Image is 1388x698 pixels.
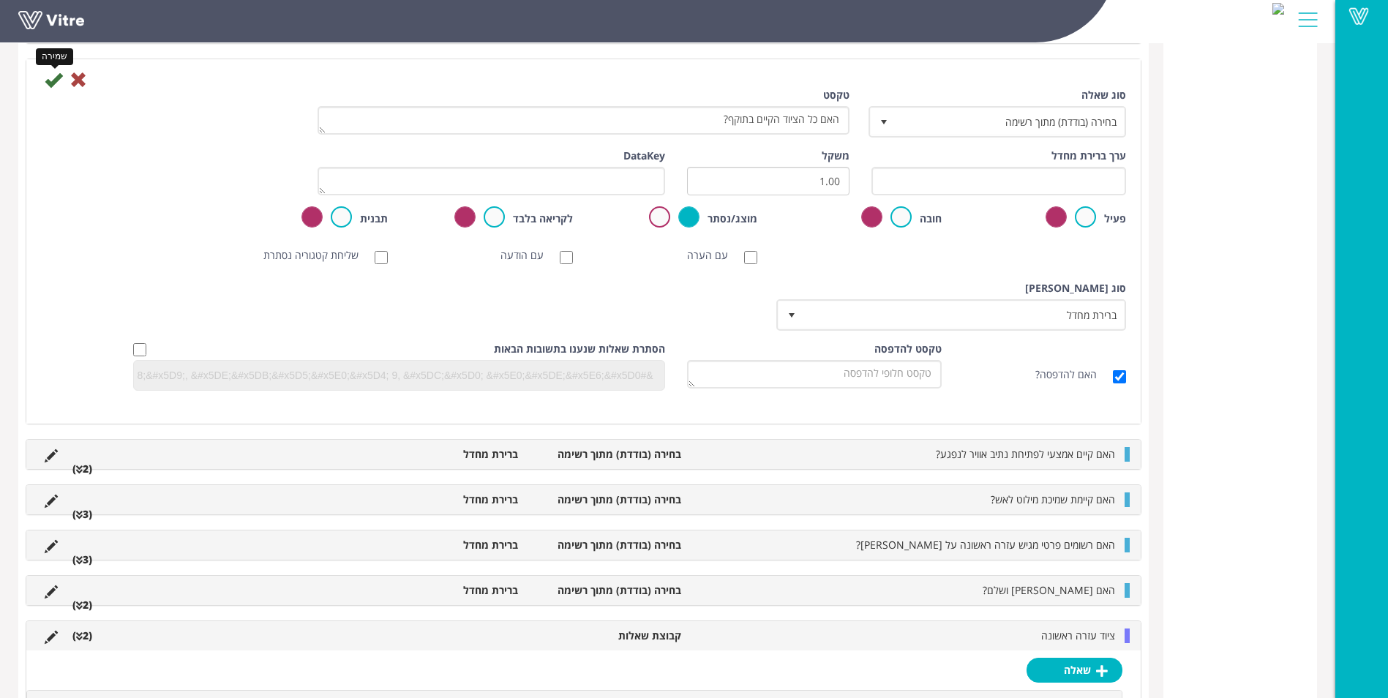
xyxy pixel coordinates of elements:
[822,149,849,163] label: משקל
[525,538,688,552] li: בחירה (בודדת) מתוך רשימה
[318,106,849,135] textarea: האם כל הציוד הקיים בתוקף?
[263,248,373,263] label: שליחת קטגוריה נסתרת
[1025,281,1126,296] label: סוג [PERSON_NAME]
[874,342,942,356] label: טקסט להדפסה
[1081,88,1126,102] label: סוג שאלה
[65,507,100,522] li: (3 )
[133,343,146,356] input: Hide question based on answer
[936,447,1115,461] span: האם קיים אמצעי לפתיחת נתיב אוויר לנפגע?
[708,211,757,226] label: מוצג/נסתר
[1051,149,1126,163] label: ערך ברירת מחדל
[500,248,558,263] label: עם הודעה
[991,492,1115,506] span: האם קיימת שמיכת מילוט לאש?
[525,447,688,462] li: בחירה (בודדת) מתוך רשימה
[560,251,573,264] input: עם הודעה
[363,447,525,462] li: ברירת מחדל
[823,88,849,102] label: טקסט
[375,251,388,264] input: שליחת קטגוריה נסתרת
[360,211,388,226] label: תבנית
[65,462,100,476] li: (2 )
[363,538,525,552] li: ברירת מחדל
[525,583,688,598] li: בחירה (בודדת) מתוך רשימה
[494,342,665,356] label: הסתרת שאלות שנענו בתשובות הבאות
[983,583,1115,597] span: האם [PERSON_NAME] ושלם?
[1027,658,1122,683] a: שאלה
[1104,211,1126,226] label: פעיל
[744,251,757,264] input: עם הערה
[134,364,657,386] input: &#x5DC;&#x5D3;&#x5D5;&#x5D2;&#x5DE;&#x5D4;: &#x5DC;&#x5D0; &#x5E8;&#x5DC;&#x5D5;&#x5D5;&#x5E0;&#x...
[513,211,573,226] label: לקריאה בלבד
[363,583,525,598] li: ברירת מחדל
[525,628,688,643] li: קבוצת שאלות
[1041,628,1115,642] span: ציוד עזרה ראשונה
[363,492,525,507] li: ברירת מחדל
[687,248,743,263] label: עם הערה
[779,301,805,328] span: select
[65,598,100,612] li: (2 )
[871,108,897,135] span: select
[525,492,688,507] li: בחירה (בודדת) מתוך רשימה
[804,301,1125,328] span: ברירת מחדל
[896,108,1125,135] span: בחירה (בודדת) מתוך רשימה
[920,211,942,226] label: חובה
[623,149,665,163] label: DataKey
[1035,367,1111,382] label: האם להדפסה?
[1272,3,1284,15] img: b8638025-6a45-4b02-a323-33aa28809a33.png
[65,552,100,567] li: (3 )
[36,48,73,65] div: שמירה
[65,628,100,643] li: (2 )
[1113,370,1126,383] input: האם להדפסה?
[856,538,1115,552] span: האם רשומים פרטי מגיש עזרה ראשונה על [PERSON_NAME]?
